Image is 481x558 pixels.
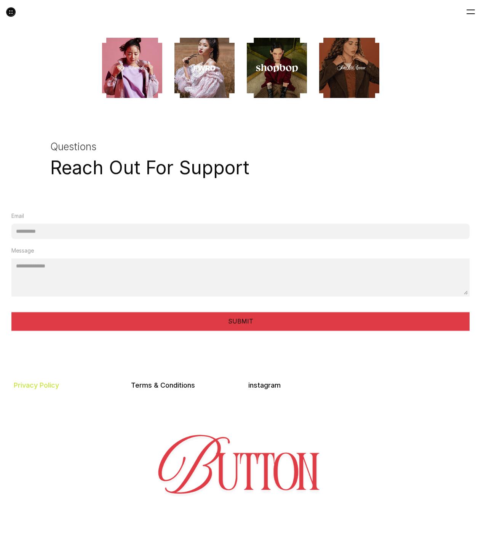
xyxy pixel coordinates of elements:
[50,141,431,152] h3: Questions
[248,381,281,389] a: instagram
[11,258,470,297] textarea: Message
[14,381,59,389] a: Privacy Policy
[11,312,470,331] button: SUBMIT
[131,381,195,389] a: Terms & Conditions
[11,212,24,220] p: Email
[11,224,470,239] input: Email
[11,247,34,255] p: Message
[50,157,431,179] h1: Reach Out For Support
[228,317,253,325] p: SUBMIT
